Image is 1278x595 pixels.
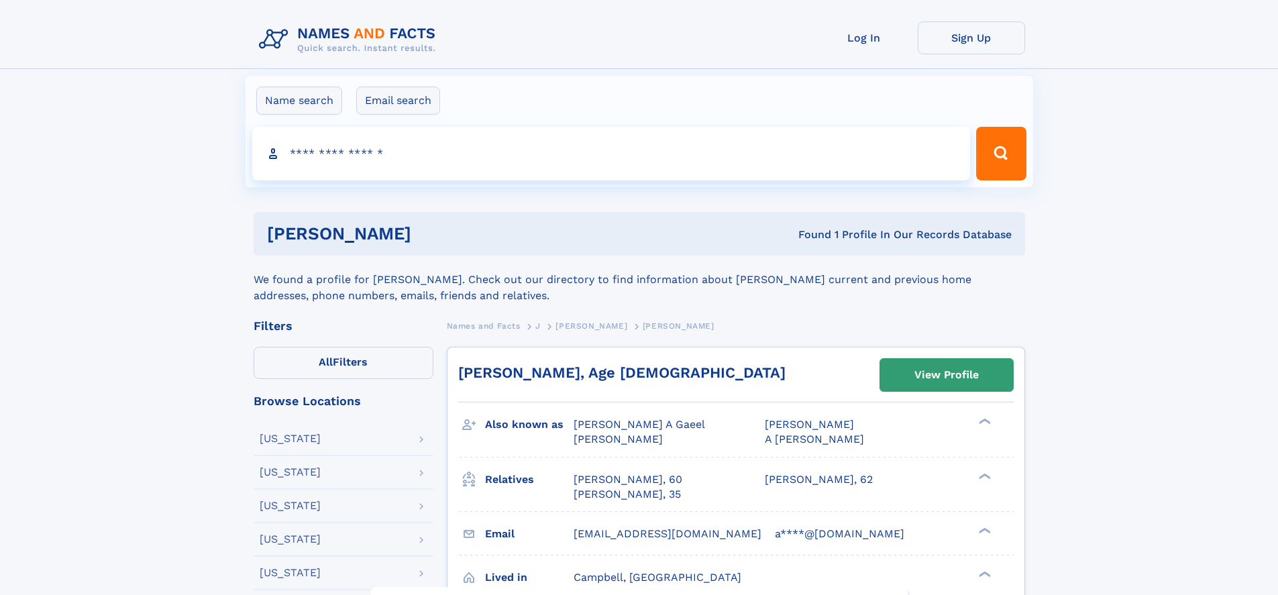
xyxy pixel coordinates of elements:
[914,360,979,390] div: View Profile
[975,417,992,426] div: ❯
[643,321,714,331] span: [PERSON_NAME]
[574,433,663,445] span: [PERSON_NAME]
[485,413,574,436] h3: Also known as
[975,570,992,578] div: ❯
[555,321,627,331] span: [PERSON_NAME]
[975,526,992,535] div: ❯
[267,225,605,242] h1: [PERSON_NAME]
[485,523,574,545] h3: Email
[260,534,321,545] div: [US_STATE]
[254,21,447,58] img: Logo Names and Facts
[810,21,918,54] a: Log In
[765,472,873,487] a: [PERSON_NAME], 62
[918,21,1025,54] a: Sign Up
[555,317,627,334] a: [PERSON_NAME]
[254,395,433,407] div: Browse Locations
[256,87,342,115] label: Name search
[356,87,440,115] label: Email search
[535,317,541,334] a: J
[574,527,761,540] span: [EMAIL_ADDRESS][DOMAIN_NAME]
[604,227,1012,242] div: Found 1 Profile In Our Records Database
[458,364,786,381] a: [PERSON_NAME], Age [DEMOGRAPHIC_DATA]
[574,571,741,584] span: Campbell, [GEOGRAPHIC_DATA]
[447,317,521,334] a: Names and Facts
[765,418,854,431] span: [PERSON_NAME]
[260,433,321,444] div: [US_STATE]
[260,500,321,511] div: [US_STATE]
[260,567,321,578] div: [US_STATE]
[574,418,705,431] span: [PERSON_NAME] A Gaeel
[975,472,992,480] div: ❯
[485,566,574,589] h3: Lived in
[319,356,333,368] span: All
[485,468,574,491] h3: Relatives
[254,347,433,379] label: Filters
[535,321,541,331] span: J
[254,256,1025,304] div: We found a profile for [PERSON_NAME]. Check out our directory to find information about [PERSON_N...
[880,359,1013,391] a: View Profile
[254,320,433,332] div: Filters
[976,127,1026,180] button: Search Button
[252,127,971,180] input: search input
[574,487,681,502] a: [PERSON_NAME], 35
[260,467,321,478] div: [US_STATE]
[574,472,682,487] a: [PERSON_NAME], 60
[765,433,864,445] span: A [PERSON_NAME]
